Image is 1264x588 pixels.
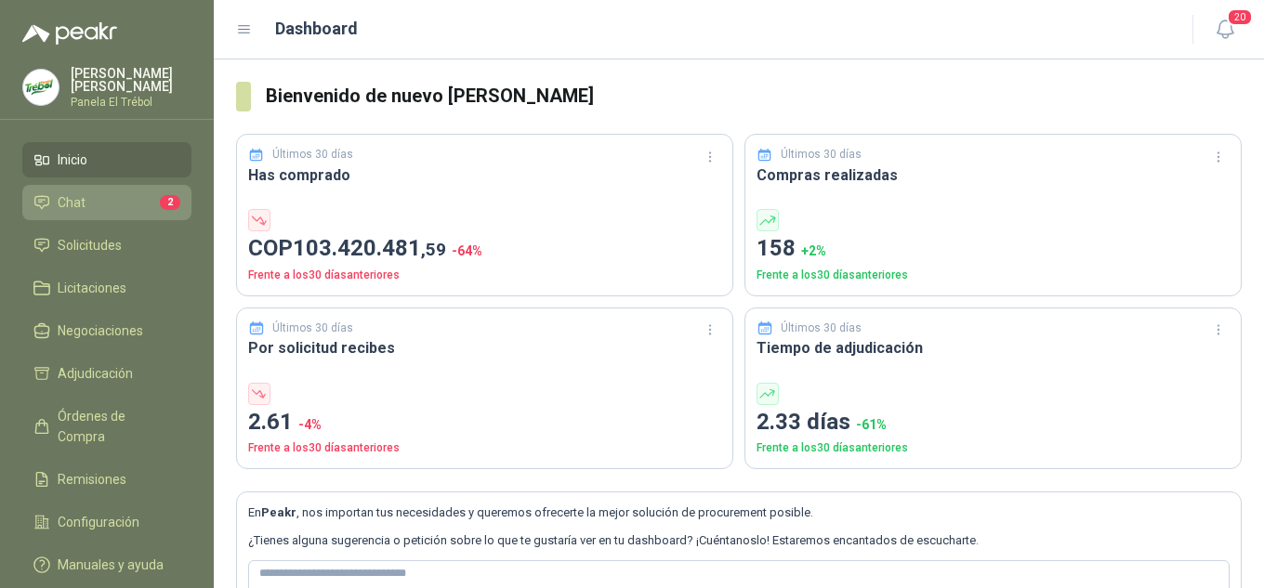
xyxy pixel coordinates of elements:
p: Últimos 30 días [272,146,353,163]
p: Últimos 30 días [272,320,353,337]
span: -4 % [298,417,322,432]
span: Adjudicación [58,363,133,384]
a: Negociaciones [22,313,191,348]
a: Manuales y ayuda [22,547,191,582]
span: 20 [1227,8,1253,26]
span: + 2 % [801,243,826,258]
span: 2 [160,195,180,210]
h3: Compras realizadas [757,163,1230,187]
a: Órdenes de Compra [22,399,191,454]
span: Chat [58,192,86,213]
span: Negociaciones [58,320,143,341]
a: Chat2 [22,185,191,220]
a: Remisiones [22,462,191,497]
p: ¿Tienes alguna sugerencia o petición sobre lo que te gustaría ver en tu dashboard? ¡Cuéntanoslo! ... [248,531,1230,550]
p: Frente a los 30 días anteriores [248,439,721,457]
p: Frente a los 30 días anteriores [248,267,721,284]
p: 2.33 días [757,405,1230,440]
h1: Dashboard [275,16,358,42]
span: Configuración [58,512,139,532]
p: [PERSON_NAME] [PERSON_NAME] [71,67,191,93]
span: Licitaciones [58,278,126,298]
p: 158 [757,231,1230,267]
h3: Bienvenido de nuevo [PERSON_NAME] [266,82,1242,111]
span: 103.420.481 [293,235,446,261]
a: Solicitudes [22,228,191,263]
b: Peakr [261,505,296,519]
a: Inicio [22,142,191,177]
p: Últimos 30 días [781,320,862,337]
p: Últimos 30 días [781,146,862,163]
span: Solicitudes [58,235,122,255]
h3: Por solicitud recibes [248,336,721,359]
p: Panela El Trébol [71,97,191,108]
span: Manuales y ayuda [58,555,164,575]
button: 20 [1208,13,1242,46]
p: Frente a los 30 días anteriores [757,439,1230,457]
a: Configuración [22,504,191,540]
span: Remisiones [58,469,126,490]
img: Company Logo [23,70,59,105]
span: -61 % [856,417,887,432]
p: En , nos importan tus necesidades y queremos ofrecerte la mejor solución de procurement posible. [248,503,1230,522]
span: Inicio [58,150,87,170]
span: Órdenes de Compra [58,406,174,447]
a: Licitaciones [22,270,191,306]
h3: Has comprado [248,163,721,187]
span: ,59 [421,239,446,260]
span: -64 % [452,243,482,258]
img: Logo peakr [22,22,117,45]
p: 2.61 [248,405,721,440]
h3: Tiempo de adjudicación [757,336,1230,359]
p: Frente a los 30 días anteriores [757,267,1230,284]
p: COP [248,231,721,267]
a: Adjudicación [22,356,191,391]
